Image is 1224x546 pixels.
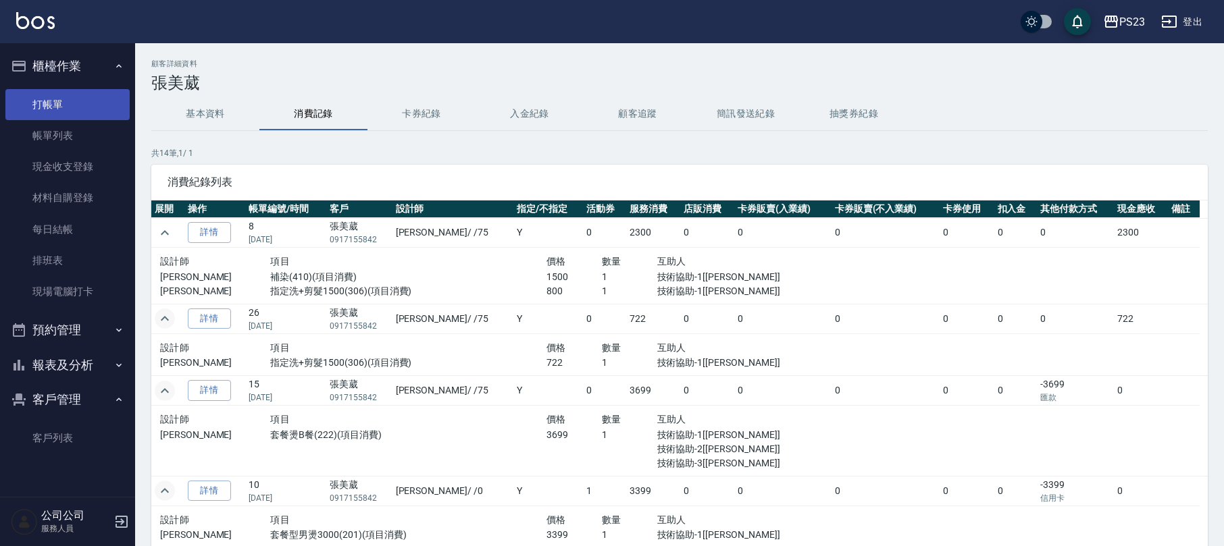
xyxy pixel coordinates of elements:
td: 0 [734,304,831,333]
button: 預約管理 [5,312,130,348]
td: 0 [734,376,831,406]
p: 1 [602,356,657,370]
td: 0 [994,218,1037,248]
span: 設計師 [160,414,189,425]
a: 帳單列表 [5,120,130,151]
td: 0 [1037,218,1114,248]
td: 張美葳 [326,376,392,406]
th: 客戶 [326,200,392,218]
td: 0 [680,304,734,333]
button: expand row [155,223,175,243]
td: 0 [832,218,940,248]
button: 報表及分析 [5,348,130,383]
span: 互助人 [657,256,686,267]
td: 張美葳 [326,218,392,248]
td: Y [513,476,583,506]
p: 指定洗+剪髮1500(306)(項目消費) [270,356,546,370]
th: 操作 [184,200,245,218]
a: 現金收支登錄 [5,151,130,182]
p: 技術協助-1[[PERSON_NAME]] [657,284,823,298]
td: 0 [940,304,994,333]
td: 3699 [626,376,680,406]
p: 技術協助-1[[PERSON_NAME]] [657,356,823,370]
p: 信用卡 [1040,492,1111,504]
a: 詳情 [188,308,231,329]
p: 0917155842 [330,391,388,404]
span: 價格 [546,342,566,353]
span: 設計師 [160,256,189,267]
td: 0 [832,476,940,506]
button: 簡訊發送紀錄 [692,98,800,130]
p: [PERSON_NAME] [160,284,270,298]
th: 店販消費 [680,200,734,218]
p: 1 [602,428,657,442]
td: 0 [940,376,994,406]
th: 卡券使用 [940,200,994,218]
span: 數量 [602,342,621,353]
td: 0 [583,304,626,333]
td: 722 [1114,304,1168,333]
a: 每日結帳 [5,214,130,245]
td: 0 [583,218,626,248]
td: 1 [583,476,626,506]
td: Y [513,218,583,248]
h2: 顧客詳細資料 [151,59,1208,68]
p: 0917155842 [330,492,388,504]
button: save [1064,8,1091,35]
td: 0 [1037,304,1114,333]
button: 消費記錄 [259,98,367,130]
td: 2300 [626,218,680,248]
span: 設計師 [160,342,189,353]
button: 顧客追蹤 [584,98,692,130]
p: [PERSON_NAME] [160,528,270,542]
p: [DATE] [249,320,323,332]
td: 722 [626,304,680,333]
p: 服務人員 [41,522,110,535]
span: 項目 [270,342,290,353]
p: 1 [602,270,657,284]
span: 數量 [602,414,621,425]
p: 722 [546,356,602,370]
th: 服務消費 [626,200,680,218]
p: 0917155842 [330,320,388,332]
span: 設計師 [160,514,189,525]
a: 客戶列表 [5,422,130,454]
td: 0 [994,376,1037,406]
th: 扣入金 [994,200,1037,218]
th: 其他付款方式 [1037,200,1114,218]
button: expand row [155,481,175,501]
td: -3699 [1037,376,1114,406]
td: 0 [734,218,831,248]
td: 10 [245,476,326,506]
button: 入金紀錄 [476,98,584,130]
p: 套餐型男燙3000(201)(項目消費) [270,528,546,542]
span: 項目 [270,514,290,525]
a: 材料自購登錄 [5,182,130,213]
p: 套餐燙B餐(222)(項目消費) [270,428,546,442]
td: 張美葳 [326,304,392,333]
p: 3399 [546,528,602,542]
p: [PERSON_NAME] [160,356,270,370]
p: 800 [546,284,602,298]
button: 櫃檯作業 [5,49,130,84]
td: 張美葳 [326,476,392,506]
button: 抽獎券紀錄 [800,98,908,130]
span: 價格 [546,514,566,525]
a: 打帳單 [5,89,130,120]
span: 互助人 [657,414,686,425]
th: 設計師 [392,200,514,218]
th: 活動券 [583,200,626,218]
button: 基本資料 [151,98,259,130]
button: 卡券紀錄 [367,98,476,130]
p: [PERSON_NAME] [160,270,270,284]
td: [PERSON_NAME] / /75 [392,304,514,333]
th: 卡券販賣(入業績) [734,200,831,218]
td: 26 [245,304,326,333]
td: -3399 [1037,476,1114,506]
p: [DATE] [249,492,323,504]
span: 數量 [602,514,621,525]
p: 1 [602,528,657,542]
p: [DATE] [249,391,323,404]
th: 帳單編號/時間 [245,200,326,218]
span: 互助人 [657,342,686,353]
